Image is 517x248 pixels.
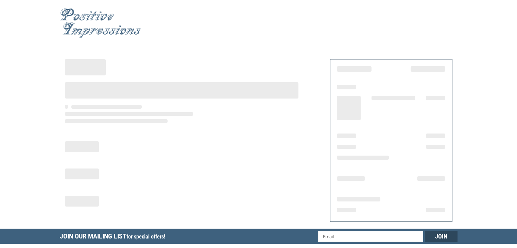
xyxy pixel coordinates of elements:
[60,229,169,246] h5: Join Our Mailing List
[425,231,458,242] input: Join
[318,231,423,242] input: Email
[60,8,141,38] img: Positive Impressions
[126,233,165,240] span: for special offers!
